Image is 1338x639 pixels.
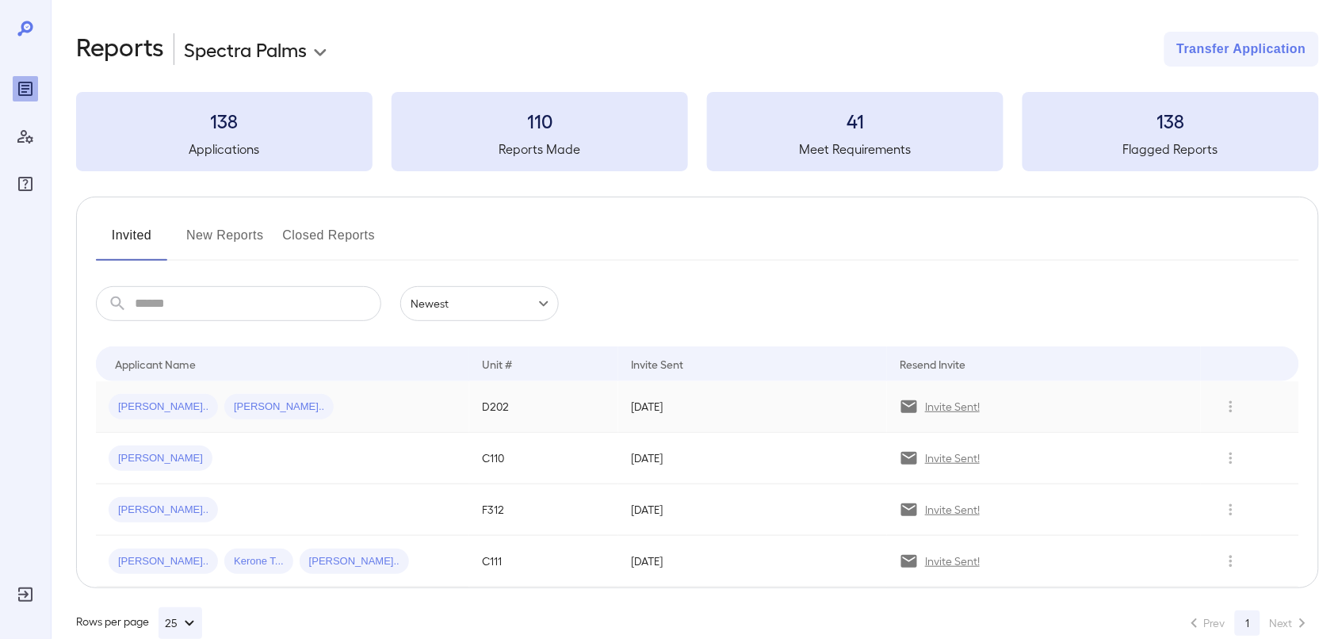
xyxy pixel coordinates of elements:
[109,400,218,415] span: [PERSON_NAME]..
[109,451,212,466] span: [PERSON_NAME]
[1218,394,1244,419] button: Row Actions
[76,108,373,133] h3: 138
[925,450,980,466] p: Invite Sent!
[618,536,887,587] td: [DATE]
[925,502,980,518] p: Invite Sent!
[618,381,887,433] td: [DATE]
[76,32,164,67] h2: Reports
[900,354,965,373] div: Resend Invite
[925,553,980,569] p: Invite Sent!
[707,108,1003,133] h3: 41
[300,554,409,569] span: [PERSON_NAME]..
[184,36,307,62] p: Spectra Palms
[631,354,683,373] div: Invite Sent
[469,484,618,536] td: F312
[13,171,38,197] div: FAQ
[109,554,218,569] span: [PERSON_NAME]..
[13,582,38,607] div: Log Out
[13,76,38,101] div: Reports
[925,399,980,415] p: Invite Sent!
[115,354,196,373] div: Applicant Name
[96,223,167,261] button: Invited
[76,92,1319,171] summary: 138Applications110Reports Made41Meet Requirements138Flagged Reports
[1164,32,1319,67] button: Transfer Application
[159,607,202,639] button: 25
[1218,549,1244,574] button: Row Actions
[618,433,887,484] td: [DATE]
[76,607,202,639] div: Rows per page
[469,536,618,587] td: C111
[1023,140,1319,159] h5: Flagged Reports
[109,503,218,518] span: [PERSON_NAME]..
[1235,610,1260,636] button: page 1
[186,223,264,261] button: New Reports
[1218,446,1244,471] button: Row Actions
[1178,610,1319,636] nav: pagination navigation
[224,554,293,569] span: Kerone T...
[1023,108,1319,133] h3: 138
[469,381,618,433] td: D202
[283,223,376,261] button: Closed Reports
[392,140,688,159] h5: Reports Made
[400,286,559,321] div: Newest
[76,140,373,159] h5: Applications
[707,140,1003,159] h5: Meet Requirements
[618,484,887,536] td: [DATE]
[392,108,688,133] h3: 110
[482,354,512,373] div: Unit #
[1218,497,1244,522] button: Row Actions
[13,124,38,149] div: Manage Users
[469,433,618,484] td: C110
[224,400,334,415] span: [PERSON_NAME]..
